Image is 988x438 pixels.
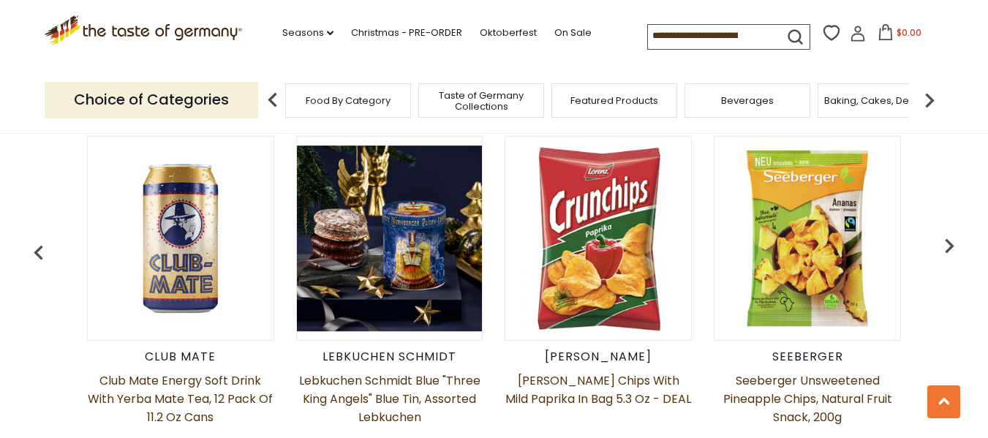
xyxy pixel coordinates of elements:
[554,25,592,41] a: On Sale
[45,82,258,118] p: Choice of Categories
[24,238,53,268] img: previous arrow
[714,146,900,331] img: Seeberger Unsweetened Pineapple Chips, Natural Fruit Snack, 200g
[480,25,537,41] a: Oktoberfest
[897,26,921,39] span: $0.00
[935,231,964,260] img: previous arrow
[505,350,692,364] div: [PERSON_NAME]
[570,95,658,106] a: Featured Products
[296,350,483,364] div: Lebkuchen Schmidt
[351,25,462,41] a: Christmas - PRE-ORDER
[306,95,391,106] a: Food By Category
[714,350,901,364] div: Seeberger
[505,146,691,331] img: Lorenz Crunch Chips with Mild Paprika in Bag 5.3 oz - DEAL
[824,95,938,106] a: Baking, Cakes, Desserts
[297,146,483,331] img: Lebkuchen Schmidt Blue
[423,90,540,112] a: Taste of Germany Collections
[87,350,274,364] div: Club Mate
[915,86,944,115] img: next arrow
[88,146,274,331] img: Club Mate Energy Soft Drink with Yerba Mate Tea, 12 pack of 11.2 oz cans
[721,95,774,106] a: Beverages
[282,25,333,41] a: Seasons
[869,24,931,46] button: $0.00
[258,86,287,115] img: previous arrow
